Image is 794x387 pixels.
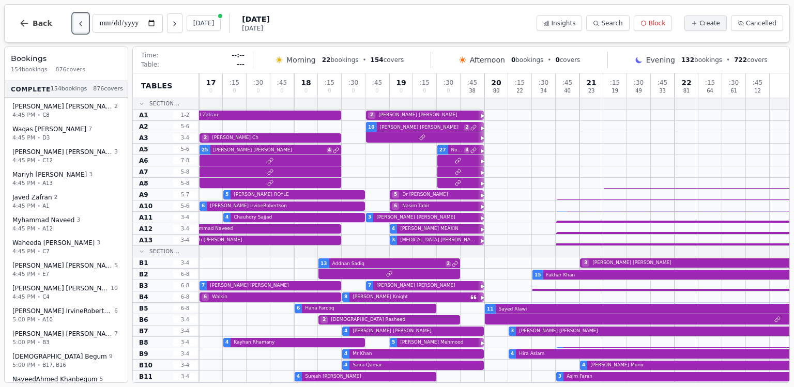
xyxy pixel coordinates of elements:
span: Section... [149,100,180,107]
span: C12 [42,157,53,164]
span: Kayhan Rhamany [232,339,363,346]
span: B1 [139,259,148,267]
span: C8 [42,111,49,119]
span: bookings [681,56,722,64]
span: • [547,56,551,64]
span: 4:45 PM [12,133,35,142]
span: 7 [88,125,92,134]
span: A12 [42,225,53,233]
span: [DEMOGRAPHIC_DATA] Begum [12,352,107,361]
span: 15 [535,272,541,279]
span: Cancelled [746,19,776,27]
span: : 30 [634,80,644,86]
span: 13 [320,260,327,268]
button: Block [634,16,672,31]
span: : 45 [467,80,477,86]
button: Cancelled [731,16,783,31]
span: 154 bookings [51,85,87,94]
span: 7 [114,330,118,338]
span: : 15 [515,80,525,86]
span: A5 [139,145,148,153]
button: Waqas [PERSON_NAME]74:45 PM•D3 [7,121,126,146]
span: B17, B16 [42,361,66,369]
span: 0 [352,88,355,94]
span: Complete [11,85,51,93]
span: covers [371,56,404,64]
span: 12 [754,88,761,94]
span: [PERSON_NAME] Mehmood [398,339,477,346]
span: covers [555,56,580,64]
span: 4 [464,147,469,153]
span: 3 - 4 [173,350,197,358]
span: 3 [77,216,80,225]
span: [PERSON_NAME] Ch [210,134,339,142]
span: 61 [730,88,737,94]
span: 6 - 8 [173,293,197,301]
span: Mariyh [PERSON_NAME] [184,237,339,244]
span: : 30 [253,80,263,86]
span: 5:00 PM [12,315,35,324]
span: 17 [206,79,216,86]
span: 4:45 PM [12,292,35,301]
button: Javed Zafran24:45 PM•A1 [7,190,126,214]
span: D3 [42,134,50,142]
span: 11 [487,306,494,313]
span: Table: [141,60,159,69]
span: 27 [439,147,446,154]
span: B4 [139,293,148,301]
svg: Customer message [470,294,477,300]
span: 23 [588,88,595,94]
span: 5 [100,375,103,384]
span: Section... [149,247,180,255]
span: A2 [139,122,148,131]
span: Tables [141,81,173,91]
button: [DEMOGRAPHIC_DATA] Begum95:00 PM•B17, B16 [7,349,126,373]
span: 3 - 4 [173,316,197,323]
span: Waqas [PERSON_NAME] [12,125,86,133]
span: A12 [139,225,152,233]
span: 0 [256,88,259,94]
span: A3 [139,134,148,142]
button: [PERSON_NAME] IrvineRobertson65:00 PM•A10 [7,303,126,328]
span: 5:00 PM [12,361,35,369]
span: [PERSON_NAME] [PERSON_NAME] [208,282,339,289]
span: 0 [400,88,403,94]
span: 2 [368,112,375,119]
span: 4:45 PM [12,156,35,165]
span: B3 [42,338,49,346]
span: 5 - 6 [173,202,197,210]
span: : 45 [372,80,382,86]
span: 38 [469,88,476,94]
span: : 45 [753,80,762,86]
span: A1 [139,111,148,119]
span: 25 [202,147,208,154]
span: Waheeda [PERSON_NAME] [12,239,95,247]
span: • [363,56,367,64]
span: 34 [540,88,547,94]
span: • [37,202,40,210]
span: : 15 [705,80,715,86]
span: A10 [139,202,152,210]
span: : 15 [610,80,620,86]
span: [PERSON_NAME] IrvineRobertson [208,203,363,210]
span: 64 [707,88,713,94]
span: Myhammad Naveed [12,216,74,224]
span: : 30 [729,80,739,86]
span: 21 [586,79,596,86]
span: --:-- [232,51,245,59]
span: • [37,157,40,164]
span: 3 - 4 [173,327,197,335]
span: 5:00 PM [12,338,35,347]
span: 3 - 4 [173,225,197,233]
span: 0 [209,88,212,94]
span: : 15 [325,80,334,86]
span: 3 - 4 [173,259,197,267]
span: A8 [139,179,148,188]
span: 7 [368,282,371,289]
span: [PERSON_NAME] IrvineRobertson [12,307,112,315]
span: 3 - 4 [173,338,197,346]
span: [PERSON_NAME] [PERSON_NAME] [12,261,112,270]
span: 5 [392,339,395,346]
span: A13 [42,179,53,187]
span: : 45 [277,80,287,86]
